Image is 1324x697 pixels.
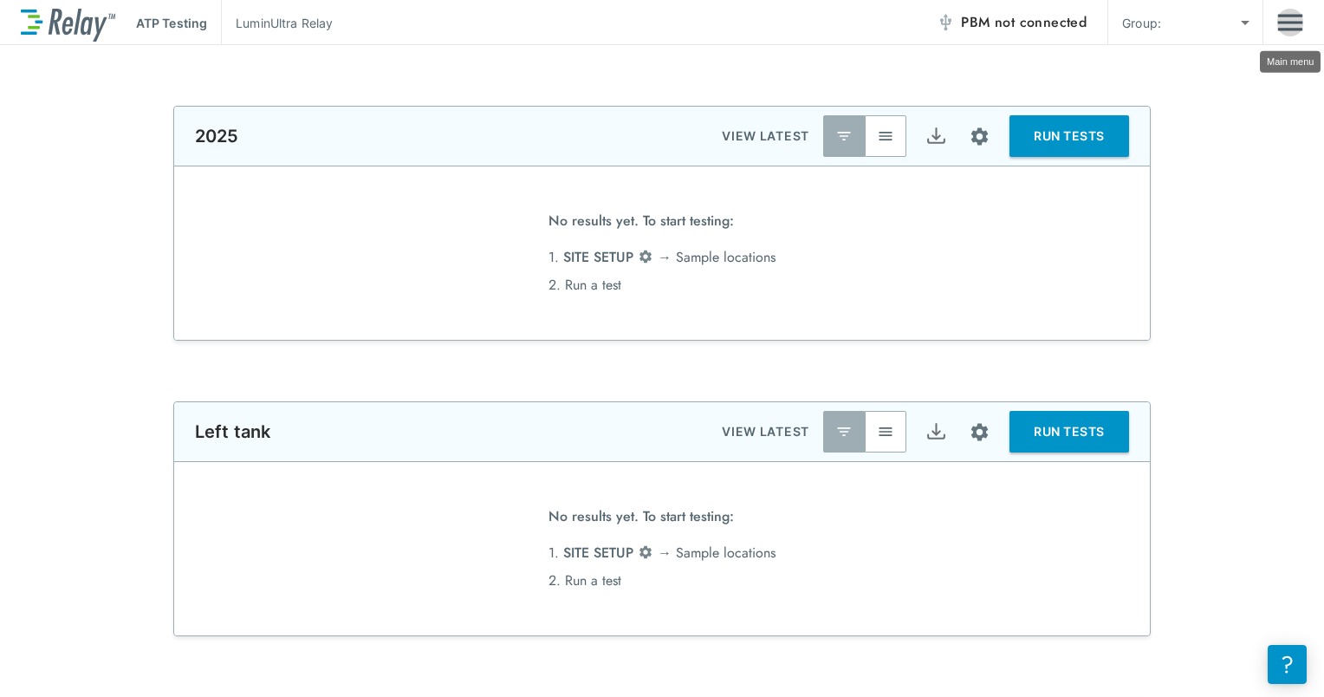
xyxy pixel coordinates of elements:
iframe: Resource center [1268,645,1307,684]
p: Left tank [195,421,270,442]
img: Latest [835,423,853,440]
p: ATP Testing [136,14,207,32]
p: VIEW LATEST [722,126,809,147]
li: 1. → Sample locations [548,539,776,567]
img: Settings Icon [969,421,990,443]
span: PBM [961,10,1087,35]
li: 2. Run a test [548,271,776,299]
img: View All [877,423,894,440]
li: 1. → Sample locations [548,244,776,271]
span: SITE SETUP [563,247,633,267]
button: Site setup [957,409,1003,455]
button: RUN TESTS [1009,115,1129,157]
button: Export [915,115,957,157]
img: Settings Icon [638,249,653,264]
img: LuminUltra Relay [21,4,115,42]
span: No results yet. To start testing: [548,503,734,539]
li: 2. Run a test [548,567,776,595]
p: LuminUltra Relay [236,14,333,32]
p: Group: [1122,14,1161,32]
button: PBM not connected [930,5,1094,40]
button: Site setup [957,114,1003,160]
div: Main menu [1260,51,1321,73]
button: Export [915,411,957,453]
img: Settings Icon [638,544,653,560]
img: Latest [835,127,853,145]
img: Export Icon [925,126,947,147]
span: not connected [995,12,1087,32]
button: Main menu [1277,6,1303,39]
span: No results yet. To start testing: [548,207,734,244]
img: Export Icon [925,421,947,443]
img: Offline Icon [937,14,954,31]
button: RUN TESTS [1009,411,1129,453]
img: Drawer Icon [1277,6,1303,39]
p: VIEW LATEST [722,421,809,442]
span: SITE SETUP [563,543,633,563]
p: 2025 [195,126,239,147]
img: View All [877,127,894,145]
img: Settings Icon [969,126,990,147]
